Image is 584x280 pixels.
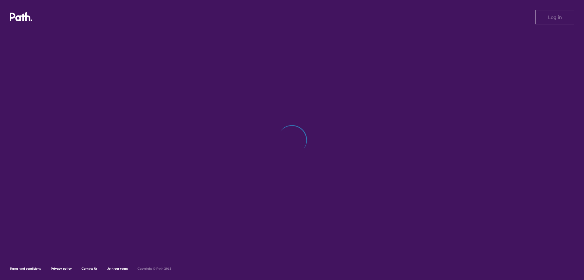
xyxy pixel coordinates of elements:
[548,14,562,20] span: Log in
[10,267,41,271] a: Terms and conditions
[137,267,172,271] h6: Copyright © Path 2018
[535,10,574,24] button: Log in
[82,267,98,271] a: Contact Us
[107,267,128,271] a: Join our team
[51,267,72,271] a: Privacy policy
